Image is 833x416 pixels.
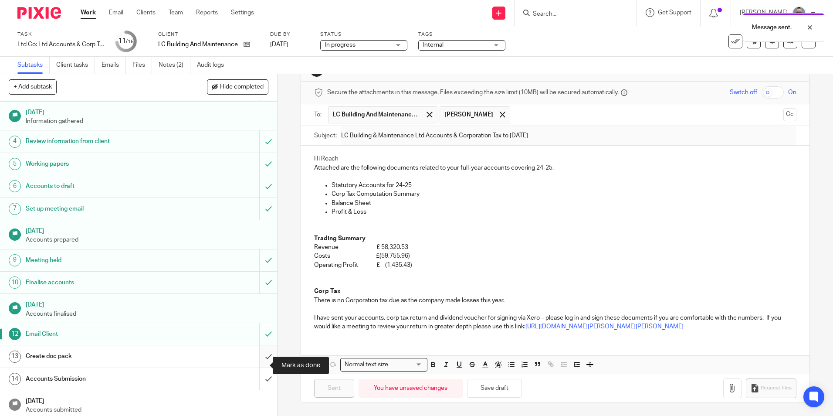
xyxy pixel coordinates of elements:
div: 4 [9,136,21,148]
span: Request files [761,385,792,392]
h1: Set up meeting email [26,202,176,215]
img: Website%20Headshot.png [792,6,806,20]
p: Balance Sheet [332,199,796,208]
p: Message sent. [752,23,792,32]
div: 10 [9,276,21,289]
label: Status [320,31,407,38]
div: Search for option [340,358,427,372]
p: Hi Reach [314,154,796,163]
a: Email [109,8,123,17]
small: /15 [126,39,134,44]
p: Operating Profit £ (1,435.43) [314,261,796,269]
button: Cc [783,108,796,121]
strong: Corp Tax [314,288,341,294]
h1: Email Client [26,327,176,341]
a: Audit logs [197,57,230,74]
div: Ltd Co: Ltd Accounts &amp; Corp Tax Return [17,40,105,49]
input: Search for option [391,360,422,369]
div: Ltd Co: Ltd Accounts & Corp Tax Return [17,40,105,49]
span: Switch off [730,88,757,97]
h1: Create doc pack [26,350,176,363]
h1: Accounts Submission [26,372,176,385]
h1: [DATE] [26,395,269,406]
a: Notes (2) [159,57,190,74]
span: Secure the attachments in this message. Files exceeding the size limit (10MB) will be secured aut... [327,88,619,97]
span: Internal [423,42,444,48]
button: Hide completed [207,79,268,94]
span: [DATE] [270,41,288,48]
button: Request files [746,378,796,398]
button: + Add subtask [9,79,57,94]
h1: [DATE] [26,225,269,235]
div: 9 [9,254,21,266]
button: Save draft [467,379,522,398]
span: Hide completed [220,84,264,91]
h1: Working papers [26,157,176,170]
div: 6 [9,180,21,192]
p: Accounts submitted [26,406,269,414]
p: Statutory Accounts for 24-25 [332,181,796,190]
span: On [788,88,796,97]
p: There is no Corporation tax due as the company made losses this year. [314,296,796,305]
a: Reports [196,8,218,17]
label: To: [314,110,324,119]
h1: Review information from client [26,135,176,148]
div: 14 [9,373,21,385]
p: Profit & Loss [332,208,796,216]
div: 11 [118,36,134,46]
span: In progress [325,42,356,48]
a: Work [81,8,96,17]
div: 13 [9,351,21,363]
h1: [DATE] [26,298,269,309]
h1: Meeting held [26,254,176,267]
div: 5 [9,158,21,170]
span: [PERSON_NAME] [444,110,493,119]
label: Task [17,31,105,38]
p: Costs £(59,755.96) [314,252,796,260]
a: Client tasks [56,57,95,74]
div: You have unsaved changes [359,379,463,398]
label: Subject: [314,131,337,140]
a: Subtasks [17,57,50,74]
a: [URL][DOMAIN_NAME][PERSON_NAME][PERSON_NAME] [525,324,684,330]
p: Attached are the following documents related to your full-year accounts covering 24-25. [314,164,796,172]
p: Corp Tax Computation Summary [332,190,796,198]
div: 12 [9,328,21,340]
img: Pixie [17,7,61,19]
span: Normal text size [342,360,390,369]
p: I have sent your accounts, corp tax return and dividend voucher for signing via Xero – please log... [314,314,796,331]
p: Information gathered [26,117,269,126]
h1: Accounts to draft [26,180,176,193]
a: Clients [136,8,156,17]
span: LC Building And Maintenance Ltd [333,110,420,119]
strong: Trading Summary [314,235,366,242]
h1: Finalise accounts [26,276,176,289]
input: Sent [314,379,354,398]
div: 7 [9,203,21,215]
p: Revenue £ 58,320.53 [314,243,796,252]
p: Accounts prepared [26,235,269,244]
p: Accounts finalised [26,310,269,318]
h1: [DATE] [26,106,269,117]
a: Emails [102,57,126,74]
label: Due by [270,31,309,38]
label: Client [158,31,259,38]
a: Settings [231,8,254,17]
p: LC Building And Maintenance Ltd [158,40,239,49]
a: Files [132,57,152,74]
a: Team [169,8,183,17]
